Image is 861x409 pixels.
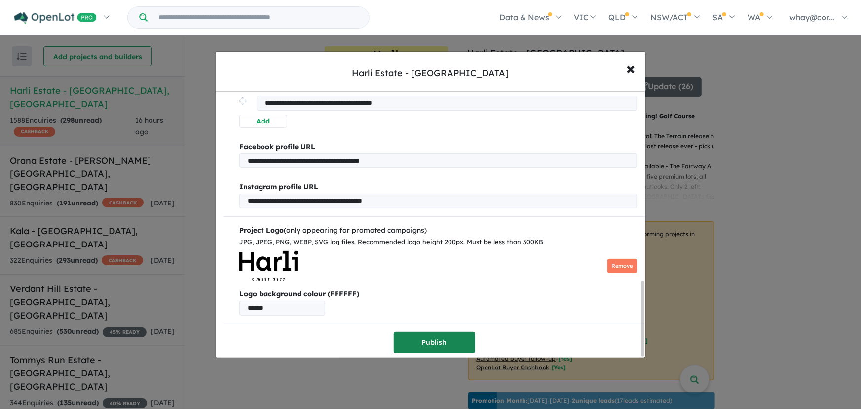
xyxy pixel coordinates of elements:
div: (only appearing for promoted campaigns) [239,225,637,237]
b: Facebook profile URL [239,142,315,151]
span: × [627,57,636,79]
img: Openlot PRO Logo White [14,12,97,24]
button: Add [239,115,287,128]
b: Instagram profile URL [239,182,318,191]
b: Logo background colour (FFFFFF) [239,288,637,300]
input: Try estate name, suburb, builder or developer [150,7,367,28]
button: Publish [394,332,475,353]
div: JPG, JPEG, PNG, WEBP, SVG log files. Recommended logo height 200px. Must be less than 300KB [239,237,637,247]
b: Project Logo [239,226,284,235]
img: drag.svg [239,97,247,105]
span: whay@cor... [789,12,835,22]
div: Harli Estate - [GEOGRAPHIC_DATA] [352,67,509,80]
button: Remove [607,259,637,273]
img: Harli%20Estate%20-%20Cranbourne%20West%20Logo_0.png [239,251,298,281]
